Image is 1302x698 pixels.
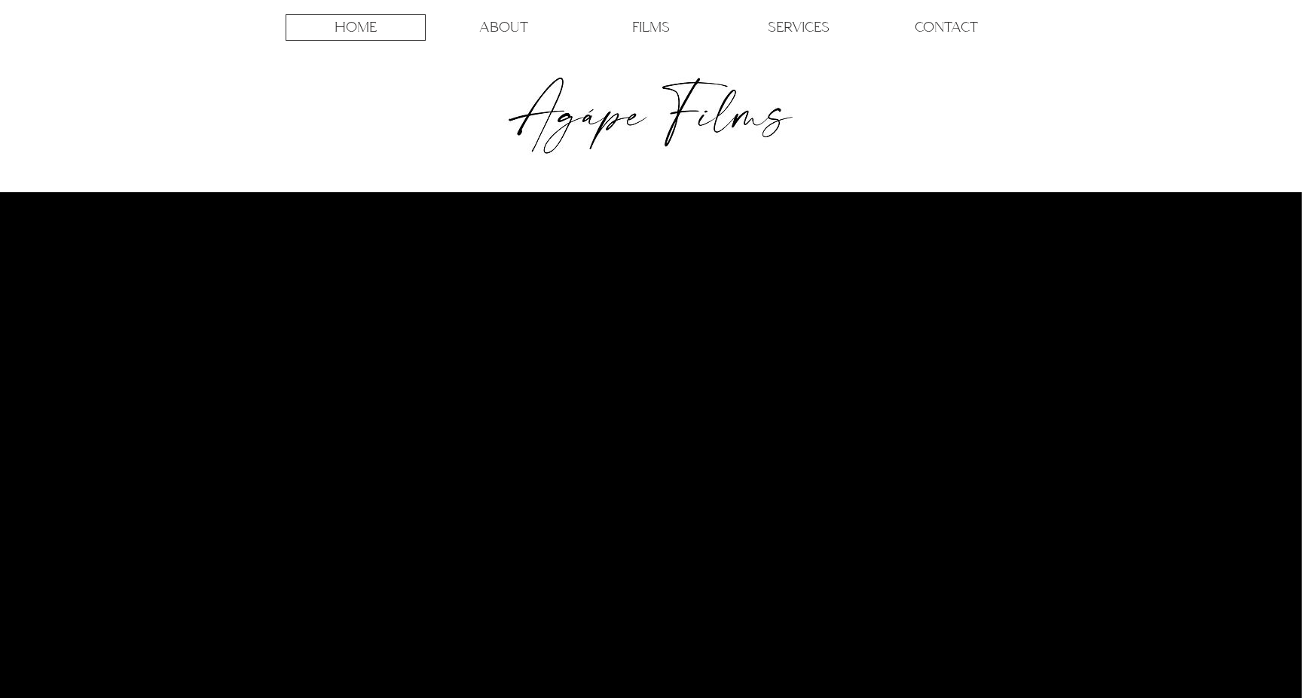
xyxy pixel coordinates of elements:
a: FILMS [581,14,721,41]
p: ABOUT [479,15,528,40]
p: SERVICES [768,15,830,40]
a: HOME [286,14,426,41]
a: CONTACT [876,14,1016,41]
p: FILMS [632,15,670,40]
p: CONTACT [915,15,978,40]
a: ABOUT [433,14,573,41]
p: HOME [335,15,377,40]
nav: Site [282,14,1020,41]
a: SERVICES [729,14,869,41]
